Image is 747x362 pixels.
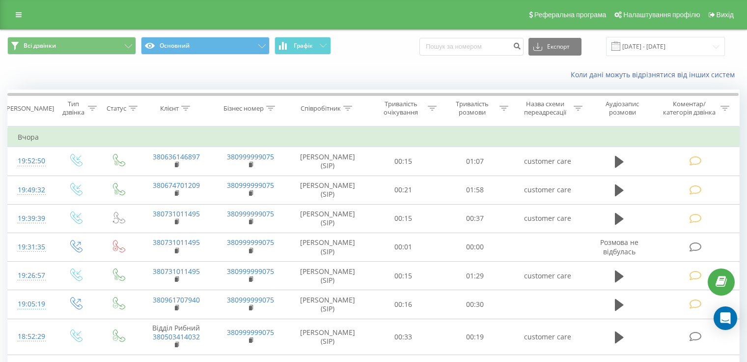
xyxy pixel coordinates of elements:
[510,176,584,204] td: customer care
[288,319,368,355] td: [PERSON_NAME] (SIP)
[223,104,264,113] div: Бізнес номер
[528,38,581,56] button: Експорт
[368,290,439,319] td: 00:16
[18,151,44,171] div: 19:52:50
[717,11,734,19] span: Вихід
[227,152,274,161] a: 380999999075
[600,238,638,256] span: Розмова не відбулась
[24,42,56,50] span: Всі дзвінки
[288,147,368,176] td: [PERSON_NAME] (SIP)
[439,233,510,261] td: 00:00
[594,100,651,117] div: Аудіозапис розмови
[520,100,571,117] div: Назва схеми переадресації
[623,11,700,19] span: Налаштування профілю
[534,11,607,19] span: Реферальна програма
[227,181,274,190] a: 380999999075
[377,100,426,117] div: Тривалість очікування
[160,104,179,113] div: Клієнт
[510,319,584,355] td: customer care
[419,38,524,56] input: Пошук за номером
[275,37,331,55] button: Графік
[18,295,44,314] div: 19:05:19
[227,328,274,337] a: 380999999075
[439,262,510,290] td: 01:29
[368,319,439,355] td: 00:33
[510,262,584,290] td: customer care
[510,147,584,176] td: customer care
[62,100,85,117] div: Тип дзвінка
[18,181,44,200] div: 19:49:32
[368,233,439,261] td: 00:01
[510,204,584,233] td: customer care
[288,176,368,204] td: [PERSON_NAME] (SIP)
[227,295,274,304] a: 380999999075
[107,104,126,113] div: Статус
[288,233,368,261] td: [PERSON_NAME] (SIP)
[288,290,368,319] td: [PERSON_NAME] (SIP)
[7,37,136,55] button: Всі дзвінки
[439,319,510,355] td: 00:19
[288,204,368,233] td: [PERSON_NAME] (SIP)
[368,262,439,290] td: 00:15
[153,267,200,276] a: 380731011495
[571,70,740,79] a: Коли дані можуть відрізнятися вiд інших систем
[227,209,274,218] a: 380999999075
[8,127,740,147] td: Вчора
[153,181,200,190] a: 380674701209
[448,100,497,117] div: Тривалість розмови
[153,238,200,247] a: 380731011495
[368,176,439,204] td: 00:21
[439,290,510,319] td: 00:30
[141,37,270,55] button: Основний
[227,238,274,247] a: 380999999075
[439,176,510,204] td: 01:58
[18,266,44,285] div: 19:26:57
[18,209,44,228] div: 19:39:39
[4,104,54,113] div: [PERSON_NAME]
[301,104,341,113] div: Співробітник
[368,147,439,176] td: 00:15
[439,204,510,233] td: 00:37
[18,238,44,257] div: 19:31:35
[288,262,368,290] td: [PERSON_NAME] (SIP)
[153,295,200,304] a: 380961707940
[153,152,200,161] a: 380636146897
[368,204,439,233] td: 00:15
[153,332,200,341] a: 380503414032
[294,42,313,49] span: Графік
[139,319,213,355] td: Відділ Рибний
[661,100,718,117] div: Коментар/категорія дзвінка
[439,147,510,176] td: 01:07
[153,209,200,218] a: 380731011495
[714,306,737,330] div: Open Intercom Messenger
[227,267,274,276] a: 380999999075
[18,327,44,346] div: 18:52:29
